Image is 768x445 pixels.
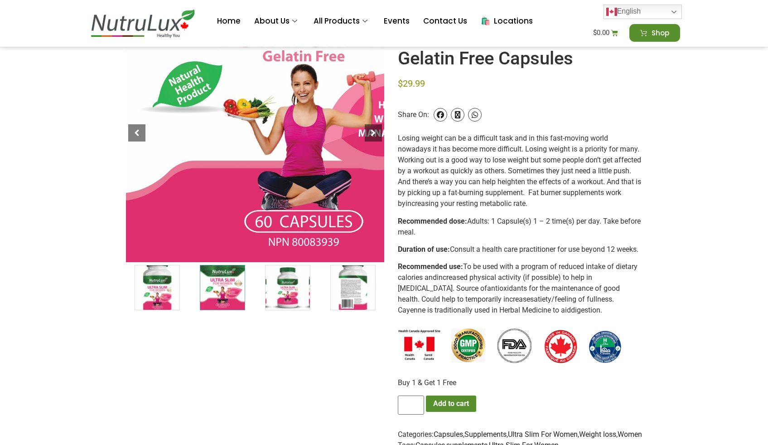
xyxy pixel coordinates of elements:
span: . [526,199,527,208]
a: Women [618,430,642,439]
a: Events [377,3,416,39]
span: Adults: 1 Capsule(s) 1 – 2 time(s) per day. Take before meal. [398,217,641,236]
a: All Products [307,3,377,39]
span: Share On: [398,97,429,133]
a: $0.00 [582,24,629,42]
bdi: 29.99 [398,78,425,89]
a: Contact Us [416,3,474,39]
b: Recommended dose: [398,217,467,225]
a: 🛍️ Locations [474,3,540,39]
p: Buy 1 & Get 1 Free [398,377,642,388]
a: Weight loss [579,430,616,439]
div: 4 / 7 [322,265,384,310]
span: increased physical activity (if possible) to help in [MEDICAL_DATA]. Source of [398,273,592,293]
span: Categories: , , , , [398,430,642,439]
p: increasing your resting metabolic rate [398,133,642,209]
div: 3 / 7 [256,265,319,310]
input: Product quantity [398,396,424,415]
span: $ [593,29,597,37]
b: Recommended use: [398,262,463,271]
span: Losing weight can be a difficult task and in this fast-moving world nowadays it has become more d... [398,134,641,208]
span: antioxidants for the maintenance of good health. Could help to temporarily increase [398,284,620,303]
a: English [604,5,682,19]
a: About Us [247,3,307,39]
a: Home [210,3,247,39]
div: 2 / 7 [191,265,254,310]
a: Capsules [434,430,463,439]
a: Ultra Slim For Women [508,430,578,439]
span: $ [398,78,403,89]
span: To be used with a program of reduced intake of dietary calories and [398,262,638,282]
span: Consult a health care practitioner for use beyond 12 weeks. [450,245,638,254]
a: Supplements [464,430,507,439]
bdi: 0.00 [593,29,609,37]
img: en [606,6,617,17]
b: Duration of use: [398,245,450,254]
span: digestion. [571,306,602,314]
a: Shop [629,24,680,42]
div: 1 / 7 [126,265,188,310]
button: Add to cart [426,396,476,412]
span: Shop [652,29,669,36]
